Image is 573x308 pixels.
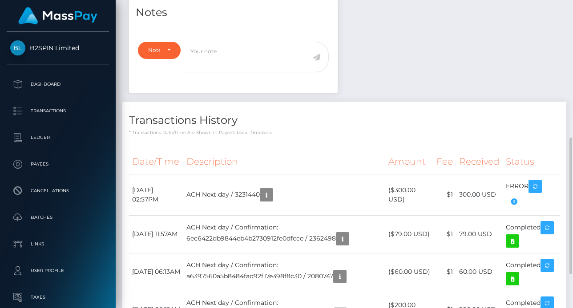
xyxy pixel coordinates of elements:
[10,211,105,224] p: Batches
[183,150,385,174] th: Description
[129,113,560,128] h4: Transactions History
[129,174,183,215] td: [DATE] 02:57PM
[456,174,503,215] td: 300.00 USD
[183,253,385,291] td: ACH Next day / Confirmation: a6397560a5b8484fad92f17e398f8c30 / 2080747
[7,100,109,122] a: Transactions
[385,215,433,253] td: ($79.00 USD)
[385,150,433,174] th: Amount
[385,253,433,291] td: ($60.00 USD)
[503,253,560,291] td: Completed
[456,215,503,253] td: 79.00 USD
[433,215,456,253] td: $1
[148,47,160,54] div: Note Type
[129,150,183,174] th: Date/Time
[456,253,503,291] td: 60.00 USD
[503,174,560,215] td: ERROR
[7,73,109,95] a: Dashboard
[10,40,25,55] img: B2SPIN Limited
[10,184,105,197] p: Cancellations
[7,206,109,229] a: Batches
[456,150,503,174] th: Received
[433,174,456,215] td: $1
[10,104,105,118] p: Transactions
[7,260,109,282] a: User Profile
[385,174,433,215] td: ($300.00 USD)
[18,7,97,24] img: MassPay Logo
[10,78,105,91] p: Dashboard
[10,264,105,277] p: User Profile
[136,5,331,20] h4: Notes
[129,215,183,253] td: [DATE] 11:57AM
[433,253,456,291] td: $1
[10,237,105,251] p: Links
[129,129,560,136] p: * Transactions date/time are shown in payee's local timezone
[503,150,560,174] th: Status
[433,150,456,174] th: Fee
[10,131,105,144] p: Ledger
[7,233,109,255] a: Links
[10,291,105,304] p: Taxes
[129,253,183,291] td: [DATE] 06:13AM
[503,215,560,253] td: Completed
[183,174,385,215] td: ACH Next day / 3231440
[7,44,109,52] span: B2SPIN Limited
[183,215,385,253] td: ACH Next day / Confirmation: 6ec6422db9844eb4b2730912fe0dfcce / 2362498
[10,158,105,171] p: Payees
[7,126,109,149] a: Ledger
[138,42,181,59] button: Note Type
[7,180,109,202] a: Cancellations
[7,153,109,175] a: Payees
